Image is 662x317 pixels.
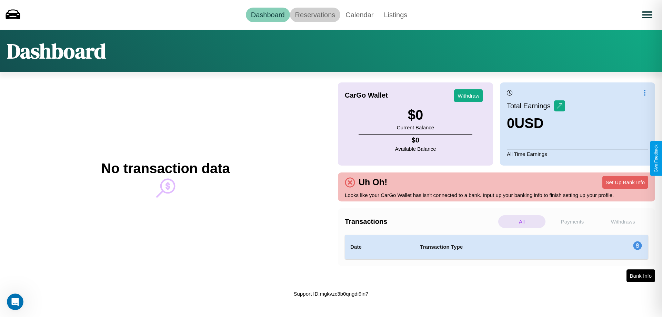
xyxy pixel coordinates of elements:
a: Listings [379,8,412,22]
iframe: Intercom live chat [7,294,23,310]
h4: Date [350,243,409,251]
table: simple table [345,235,648,259]
h4: CarGo Wallet [345,91,388,99]
h4: Transaction Type [420,243,576,251]
button: Open menu [638,5,657,24]
h1: Dashboard [7,37,106,65]
p: Withdraws [599,215,646,228]
p: Support ID: mgkvzc3b0qngdi9in7 [294,289,369,298]
p: Total Earnings [507,100,554,112]
p: Payments [549,215,596,228]
p: Available Balance [395,144,436,153]
div: Give Feedback [654,145,659,172]
p: Looks like your CarGo Wallet has isn't connected to a bank. Input up your banking info to finish ... [345,190,648,200]
button: Withdraw [454,89,483,102]
h4: $ 0 [395,136,436,144]
h4: Transactions [345,218,496,226]
p: Current Balance [397,123,434,132]
p: All [498,215,545,228]
h3: 0 USD [507,116,565,131]
a: Dashboard [246,8,290,22]
a: Calendar [340,8,379,22]
a: Reservations [290,8,341,22]
h2: No transaction data [101,161,230,176]
h3: $ 0 [397,107,434,123]
p: All Time Earnings [507,149,648,159]
h4: Uh Oh! [355,177,391,187]
button: Bank Info [626,269,655,282]
button: Set Up Bank Info [602,176,648,189]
